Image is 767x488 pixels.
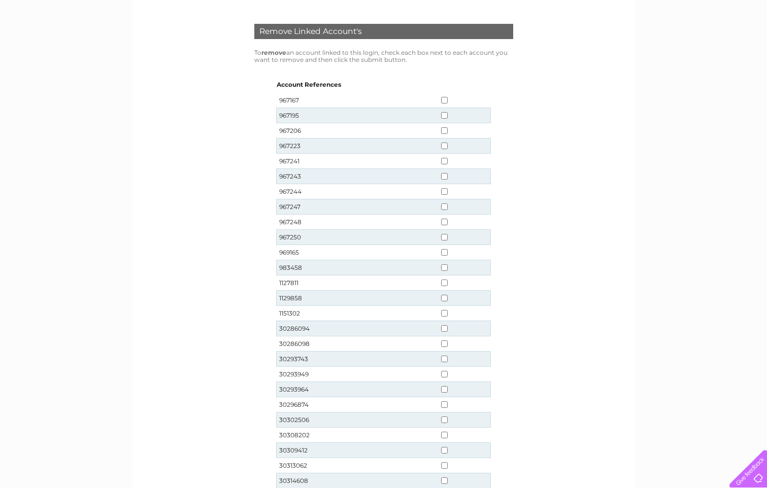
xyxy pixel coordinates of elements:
[277,382,437,397] td: 30293964
[699,43,724,51] a: Contact
[252,47,516,66] td: To an account linked to this login, check each box next to each account you want to remove and th...
[277,321,437,336] td: 30286094
[679,43,693,51] a: Blog
[277,412,437,428] td: 30302506
[642,43,673,51] a: Telecoms
[277,245,437,260] td: 969165
[277,443,437,458] td: 30309412
[277,352,437,367] td: 30293743
[733,43,757,51] a: Log out
[261,49,286,56] b: remove
[277,428,437,443] td: 30308202
[27,26,79,57] img: logo.png
[277,367,437,382] td: 30293949
[277,291,437,306] td: 1129858
[277,230,437,245] td: 967250
[277,138,437,154] td: 967223
[277,184,437,199] td: 967244
[277,199,437,215] td: 967247
[144,6,624,49] div: Clear Business is a trading name of Verastar Limited (registered in [GEOGRAPHIC_DATA] No. 3667643...
[277,81,437,93] td: Account References
[614,43,636,51] a: Energy
[277,123,437,138] td: 967206
[277,397,437,412] td: 30296874
[277,93,437,108] td: 967167
[254,24,513,39] div: Remove Linked Account's
[277,458,437,473] td: 30313062
[277,154,437,169] td: 967241
[277,108,437,123] td: 967195
[277,169,437,184] td: 967243
[588,43,608,51] a: Water
[576,5,646,18] a: 0333 014 3131
[277,306,437,321] td: 1151302
[277,336,437,352] td: 30286098
[277,275,437,291] td: 1127811
[277,215,437,230] td: 967248
[277,260,437,275] td: 983458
